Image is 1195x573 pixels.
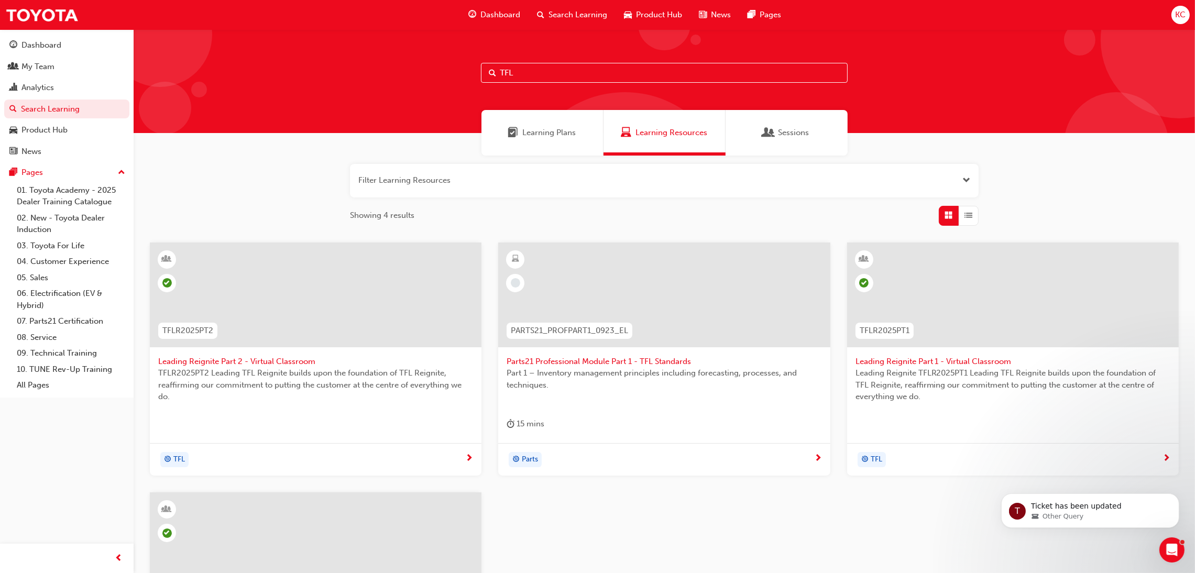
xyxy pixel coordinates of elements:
span: Pages [760,9,781,21]
span: TFL [173,454,185,466]
span: car-icon [624,8,632,21]
div: Analytics [21,82,54,94]
span: Parts [522,454,538,466]
span: car-icon [9,126,17,135]
a: 06. Electrification (EV & Hybrid) [13,285,129,313]
span: PARTS21_PROFPART1_0923_EL [511,325,628,337]
span: search-icon [9,105,17,114]
div: News [21,146,41,158]
span: learningRecordVerb_NONE-icon [511,278,520,288]
span: TFLR2025PT2 [162,325,213,337]
a: 10. TUNE Rev-Up Training [13,361,129,378]
a: Dashboard [4,36,129,55]
a: car-iconProduct Hub [616,4,690,26]
span: next-icon [814,454,822,464]
span: duration-icon [507,417,514,431]
button: Open the filter [962,174,970,186]
a: 02. New - Toyota Dealer Induction [13,210,129,238]
span: Sessions [764,127,774,139]
span: learningResourceType_INSTRUCTOR_LED-icon [163,503,171,516]
iframe: Intercom live chat [1159,537,1185,563]
a: guage-iconDashboard [460,4,529,26]
iframe: Intercom notifications message [985,471,1195,545]
button: KC [1171,6,1190,24]
a: 01. Toyota Academy - 2025 Dealer Training Catalogue [13,182,129,210]
span: target-icon [164,453,171,467]
span: learningResourceType_INSTRUCTOR_LED-icon [163,252,171,266]
span: Part 1 – Inventory management principles including forecasting, processes, and techniques. [507,367,821,391]
button: Pages [4,163,129,182]
div: Product Hub [21,124,68,136]
span: Learning Resources [621,127,631,139]
span: Sessions [779,127,809,139]
span: chart-icon [9,83,17,93]
a: 09. Technical Training [13,345,129,361]
span: List [965,210,973,222]
span: TFLR2025PT1 [860,325,909,337]
span: prev-icon [115,552,123,565]
a: PARTS21_PROFPART1_0923_ELParts21 Professional Module Part 1 - TFL StandardsPart 1 – Inventory man... [498,243,830,476]
span: Leading Reignite TFLR2025PT1 Leading TFL Reignite builds upon the foundation of TFL Reignite, rea... [856,367,1170,403]
a: Product Hub [4,120,129,140]
span: Showing 4 results [350,210,414,222]
a: news-iconNews [690,4,739,26]
span: guage-icon [468,8,476,21]
span: pages-icon [748,8,755,21]
span: Product Hub [636,9,682,21]
a: News [4,142,129,161]
span: learningRecordVerb_ATTEND-icon [162,278,172,288]
a: 04. Customer Experience [13,254,129,270]
span: news-icon [9,147,17,157]
span: KC [1175,9,1186,21]
a: pages-iconPages [739,4,790,26]
span: TFL [871,454,882,466]
span: target-icon [861,453,869,467]
div: 15 mins [507,417,544,431]
a: Analytics [4,78,129,97]
span: Leading Reignite Part 2 - Virtual Classroom [158,356,473,368]
span: guage-icon [9,41,17,50]
span: learningResourceType_ELEARNING-icon [512,252,519,266]
span: pages-icon [9,168,17,178]
a: TFLR2025PT1Leading Reignite Part 1 - Virtual ClassroomLeading Reignite TFLR2025PT1 Leading TFL Re... [847,243,1179,476]
a: Learning PlansLearning Plans [481,110,604,156]
span: Grid [945,210,953,222]
a: 03. Toyota For Life [13,238,129,254]
a: 05. Sales [13,270,129,286]
span: Leading Reignite Part 1 - Virtual Classroom [856,356,1170,368]
span: Learning Resources [635,127,707,139]
img: Trak [5,3,79,27]
a: TFLR2025PT2Leading Reignite Part 2 - Virtual ClassroomTFLR2025PT2 Leading TFL Reignite builds upo... [150,243,481,476]
div: Dashboard [21,39,61,51]
a: 07. Parts21 Certification [13,313,129,329]
span: learningResourceType_INSTRUCTOR_LED-icon [860,252,868,266]
button: DashboardMy TeamAnalyticsSearch LearningProduct HubNews [4,34,129,163]
div: My Team [21,61,54,73]
span: TFLR2025PT2 Leading TFL Reignite builds upon the foundation of TFL Reignite, reaffirming our comm... [158,367,473,403]
span: people-icon [9,62,17,72]
div: Pages [21,167,43,179]
span: Learning Plans [523,127,576,139]
a: SessionsSessions [726,110,848,156]
span: Search Learning [549,9,607,21]
span: next-icon [1163,454,1170,464]
a: Learning ResourcesLearning Resources [604,110,726,156]
span: next-icon [465,454,473,464]
span: search-icon [537,8,544,21]
a: 08. Service [13,329,129,346]
a: My Team [4,57,129,76]
input: Search... [481,63,848,83]
span: learningRecordVerb_ATTEND-icon [859,278,869,288]
span: up-icon [118,166,125,180]
span: News [711,9,731,21]
span: target-icon [512,453,520,467]
a: search-iconSearch Learning [529,4,616,26]
span: Dashboard [480,9,520,21]
a: All Pages [13,377,129,393]
span: Parts21 Professional Module Part 1 - TFL Standards [507,356,821,368]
